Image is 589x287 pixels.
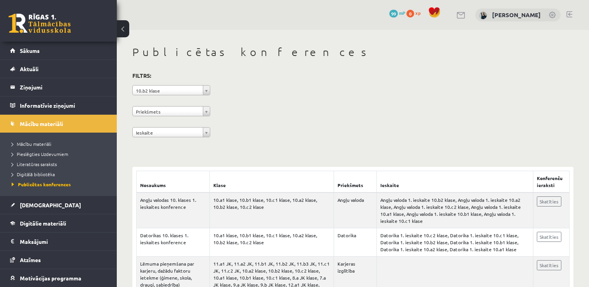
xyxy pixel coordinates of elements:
[492,11,541,19] a: [PERSON_NAME]
[12,181,71,187] span: Publicētas konferences
[209,192,334,228] td: 10.a1 klase, 10.b1 klase, 10.c1 klase, 10.a2 klase, 10.b2 klase, 10.c2 klase
[132,127,210,137] a: Ieskaite
[10,269,107,287] a: Motivācijas programma
[479,12,487,19] img: Megija Simsone
[10,42,107,59] a: Sākums
[10,78,107,96] a: Ziņojumi
[334,228,377,257] td: Datorika
[406,10,424,16] a: 0 xp
[10,60,107,78] a: Aktuāli
[377,171,533,193] th: Ieskaite
[537,196,561,206] a: Skatīties
[10,96,107,114] a: Informatīvie ziņojumi
[10,214,107,232] a: Digitālie materiāli
[20,220,66,227] span: Digitālie materiāli
[12,141,51,147] span: Mācību materiāli
[136,128,200,138] span: Ieskaite
[132,70,564,81] h3: Filtrs:
[12,140,109,147] a: Mācību materiāli
[20,256,41,263] span: Atzīmes
[12,181,109,188] a: Publicētas konferences
[20,201,81,208] span: [DEMOGRAPHIC_DATA]
[399,10,405,16] span: mP
[9,14,71,33] a: Rīgas 1. Tālmācības vidusskola
[334,171,377,193] th: Priekšmets
[20,275,81,282] span: Motivācijas programma
[209,228,334,257] td: 10.a1 klase, 10.b1 klase, 10.c1 klase, 10.a2 klase, 10.b2 klase, 10.c2 klase
[10,196,107,214] a: [DEMOGRAPHIC_DATA]
[132,85,210,95] a: 10.b2 klase
[20,47,40,54] span: Sākums
[209,171,334,193] th: Klase
[377,192,533,228] td: Angļu valoda 1. ieskaite 10.b2 klase, Angļu valoda 1. ieskaite 10.a2 klase, Angļu valoda 1. ieska...
[389,10,398,17] span: 99
[537,232,561,242] a: Skatīties
[20,65,39,72] span: Aktuāli
[132,106,210,116] a: Priekšmets
[137,192,210,228] td: Angļu valodas 10. klases 1. ieskaites konference
[389,10,405,16] a: 99 mP
[20,96,107,114] legend: Informatīvie ziņojumi
[12,171,109,178] a: Digitālā bibliotēka
[12,150,109,157] a: Pieslēgties Uzdevumiem
[136,86,200,96] span: 10.b2 klase
[10,251,107,269] a: Atzīmes
[12,151,68,157] span: Pieslēgties Uzdevumiem
[10,233,107,250] a: Maksājumi
[377,228,533,257] td: Datorika 1. ieskaite 10.c2 klase, Datorika 1. ieskaite 10.c1 klase, Datorika 1. ieskaite 10.b2 kl...
[406,10,414,17] span: 0
[537,260,561,270] a: Skatīties
[12,161,57,167] span: Literatūras saraksts
[136,107,200,117] span: Priekšmets
[132,45,573,59] h1: Publicētas konferences
[137,171,210,193] th: Nosaukums
[334,192,377,228] td: Angļu valoda
[10,115,107,133] a: Mācību materiāli
[137,228,210,257] td: Datorikas 10. klases 1. ieskaites konference
[12,171,55,177] span: Digitālā bibliotēka
[415,10,420,16] span: xp
[20,120,63,127] span: Mācību materiāli
[533,171,569,193] th: Konferenču ieraksti
[20,233,107,250] legend: Maksājumi
[20,78,107,96] legend: Ziņojumi
[12,161,109,168] a: Literatūras saraksts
